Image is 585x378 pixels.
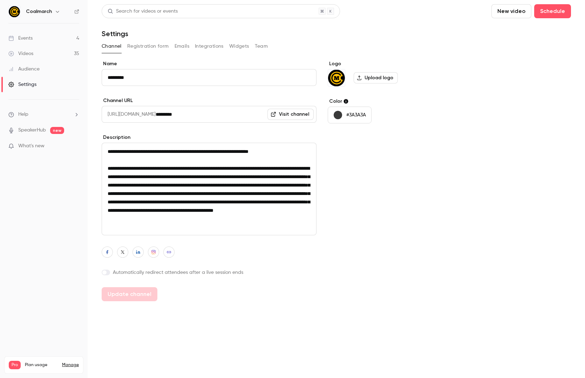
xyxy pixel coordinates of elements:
[8,81,36,88] div: Settings
[9,361,21,369] span: Pro
[175,41,189,52] button: Emails
[18,142,45,150] span: What's new
[18,111,28,118] span: Help
[8,66,40,73] div: Audience
[102,97,317,104] label: Channel URL
[102,29,128,38] h1: Settings
[328,60,435,87] section: Logo
[255,41,268,52] button: Team
[62,362,79,368] a: Manage
[108,8,178,15] div: Search for videos or events
[8,50,33,57] div: Videos
[26,8,52,15] h6: Coalmarch
[102,60,317,67] label: Name
[102,134,317,141] label: Description
[8,35,33,42] div: Events
[9,6,20,17] img: Coalmarch
[346,112,366,119] p: #3A3A3A
[328,107,372,123] button: #3A3A3A
[50,127,64,134] span: new
[328,60,435,67] label: Logo
[491,4,531,18] button: New video
[127,41,169,52] button: Registration form
[102,106,156,123] span: [URL][DOMAIN_NAME]
[18,127,46,134] a: SpeakerHub
[354,72,398,83] label: Upload logo
[195,41,224,52] button: Integrations
[328,69,345,86] img: Coalmarch
[102,269,317,276] label: Automatically redirect attendees after a live session ends
[267,109,314,120] a: Visit channel
[229,41,249,52] button: Widgets
[534,4,571,18] button: Schedule
[8,111,79,118] li: help-dropdown-opener
[102,41,122,52] button: Channel
[328,98,435,105] label: Color
[71,143,79,149] iframe: Noticeable Trigger
[25,362,58,368] span: Plan usage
